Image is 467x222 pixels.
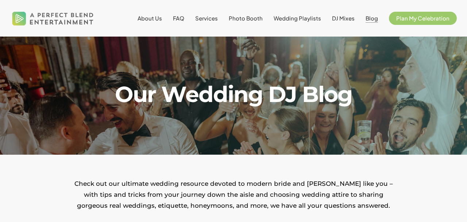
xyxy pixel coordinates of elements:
[332,15,355,22] span: DJ Mixes
[96,83,372,105] h1: Our Wedding DJ Blog
[10,5,96,31] img: A Perfect Blend Entertainment
[173,15,184,22] span: FAQ
[69,178,398,211] p: Check out our ultimate wedding resource devoted to modern bride and [PERSON_NAME] like you – with...
[138,15,162,21] a: About Us
[229,15,263,22] span: Photo Booth
[389,15,457,21] a: Plan My Celebration
[396,15,449,22] span: Plan My Celebration
[138,15,162,22] span: About Us
[195,15,218,22] span: Services
[332,15,355,21] a: DJ Mixes
[274,15,321,21] a: Wedding Playlists
[229,15,263,21] a: Photo Booth
[366,15,378,21] a: Blog
[195,15,218,21] a: Services
[173,15,184,21] a: FAQ
[366,15,378,22] span: Blog
[274,15,321,22] span: Wedding Playlists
